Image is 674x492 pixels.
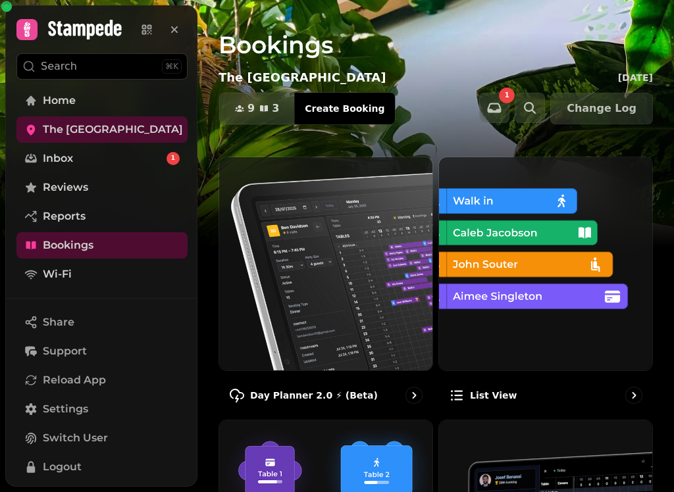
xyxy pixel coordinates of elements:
[43,151,73,166] span: Inbox
[162,59,182,74] div: ⌘K
[43,180,88,195] span: Reviews
[247,103,255,114] span: 9
[43,343,87,359] span: Support
[250,389,378,402] p: Day Planner 2.0 ⚡ (Beta)
[219,157,432,370] img: Day Planner 2.0 ⚡ (Beta)
[16,261,188,287] a: Wi-Fi
[43,401,88,417] span: Settings
[16,116,188,143] a: The [GEOGRAPHIC_DATA]
[219,68,386,87] p: The [GEOGRAPHIC_DATA]
[438,157,653,414] a: List viewList view
[16,425,188,451] button: Switch User
[16,309,188,335] button: Share
[16,53,188,80] button: Search⌘K
[272,103,279,114] span: 3
[16,87,188,114] a: Home
[43,209,86,224] span: Reports
[219,93,295,124] button: 93
[43,266,72,282] span: Wi-Fi
[16,145,188,172] a: Inbox1
[505,92,509,99] span: 1
[16,174,188,201] a: Reviews
[16,338,188,364] button: Support
[16,232,188,258] a: Bookings
[41,59,77,74] p: Search
[219,157,433,414] a: Day Planner 2.0 ⚡ (Beta)Day Planner 2.0 ⚡ (Beta)
[16,396,188,422] a: Settings
[470,389,517,402] p: List view
[43,314,74,330] span: Share
[16,367,188,393] button: Reload App
[43,430,108,446] span: Switch User
[294,93,395,124] button: Create Booking
[171,154,175,163] span: 1
[567,103,636,114] span: Change Log
[550,93,653,124] button: Change Log
[439,157,652,370] img: List view
[43,93,76,109] span: Home
[627,389,640,402] svg: go to
[43,122,183,137] span: The [GEOGRAPHIC_DATA]
[16,203,188,230] a: Reports
[618,71,653,84] p: [DATE]
[43,459,82,475] span: Logout
[305,104,384,113] span: Create Booking
[43,237,93,253] span: Bookings
[407,389,421,402] svg: go to
[43,372,106,388] span: Reload App
[16,454,188,480] button: Logout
